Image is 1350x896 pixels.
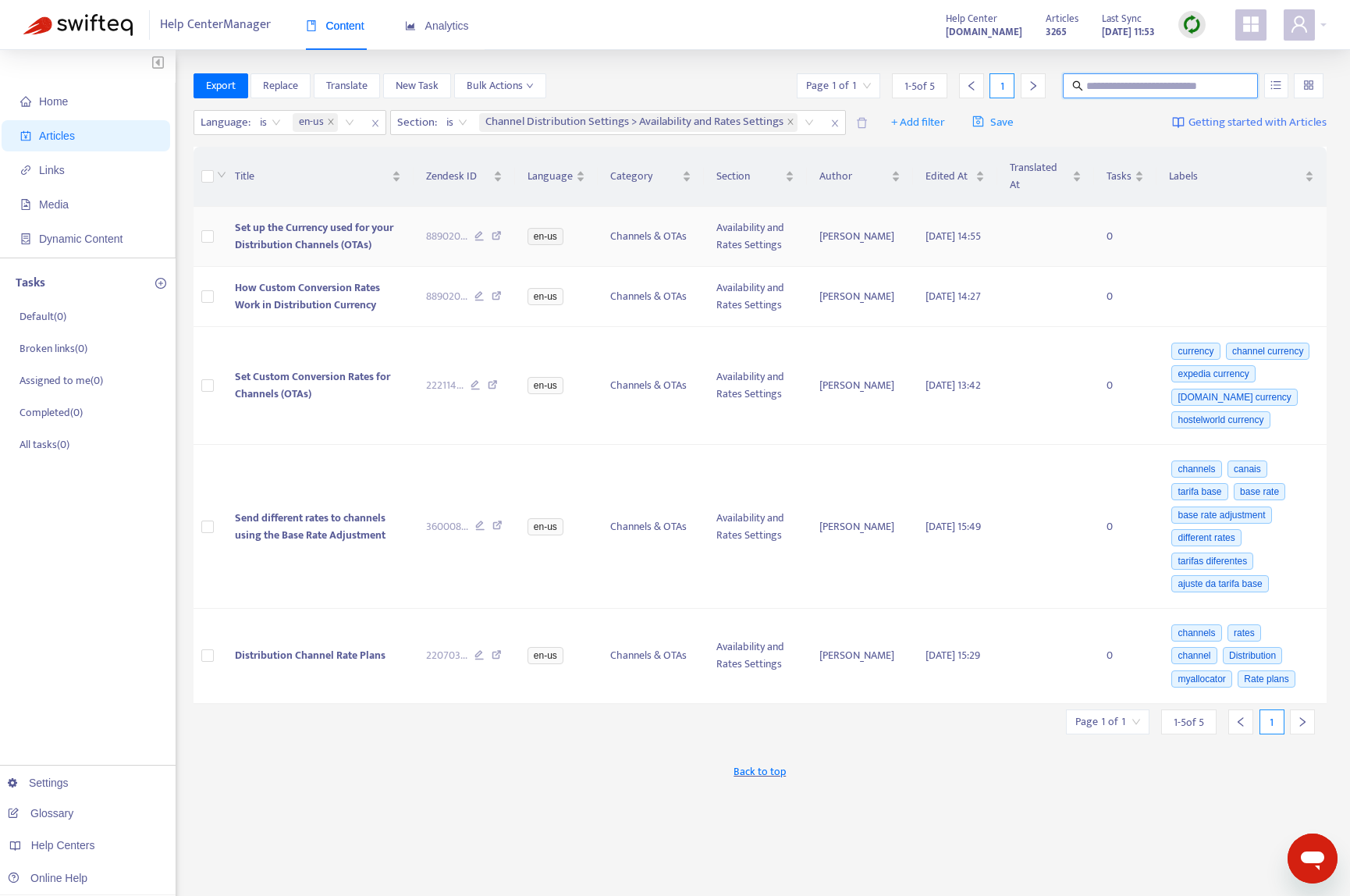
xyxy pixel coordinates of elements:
span: [DATE] 15:49 [925,517,981,535]
span: close [327,118,335,127]
a: [DOMAIN_NAME] [946,23,1022,41]
span: container [20,233,31,244]
span: 889020 ... [426,288,467,305]
th: Category [598,147,705,207]
div: 1 [989,73,1014,98]
span: Title [235,168,389,185]
span: Help Center [946,10,997,27]
td: Channels & OTAs [598,609,705,704]
span: tarifa base [1171,483,1227,500]
th: Language [515,147,598,207]
td: 0 [1094,609,1156,704]
span: unordered-list [1270,80,1281,91]
span: ajuste da tarifa base [1171,575,1268,592]
button: New Task [383,73,451,98]
span: canais [1227,460,1267,478]
span: book [306,20,317,31]
span: myallocator [1171,670,1231,688]
img: sync.dc5367851b00ba804db3.png [1182,15,1202,34]
span: file-image [20,199,31,210]
span: en-us [528,288,563,305]
span: base rate [1234,483,1285,500]
span: New Task [396,77,439,94]
th: Labels [1156,147,1327,207]
span: left [966,80,977,91]
span: channels [1171,460,1221,478]
td: 0 [1094,267,1156,327]
span: Section [716,168,781,185]
span: How Custom Conversion Rates Work in Distribution Currency [235,279,380,314]
td: Availability and Rates Settings [704,267,806,327]
span: home [20,96,31,107]
th: Edited At [913,147,998,207]
p: Assigned to me ( 0 ) [20,372,103,389]
span: Language [528,168,573,185]
span: Channel Distribution Settings > Availability and Rates Settings [485,113,783,132]
span: en-us [528,377,563,394]
span: Dynamic Content [39,233,123,245]
span: Articles [1046,10,1078,27]
p: All tasks ( 0 ) [20,436,69,453]
span: Articles [39,130,75,142]
span: account-book [20,130,31,141]
span: appstore [1242,15,1260,34]
span: user [1290,15,1309,34]
span: Language : [194,111,253,134]
p: Broken links ( 0 ) [20,340,87,357]
span: Distribution Channel Rate Plans [235,646,385,664]
span: Help Centers [31,839,95,852]
span: [DATE] 15:29 [925,646,980,664]
td: Availability and Rates Settings [704,445,806,609]
button: Translate [314,73,380,98]
span: Last Sync [1102,10,1142,27]
span: Save [972,113,1014,132]
span: Channel Distribution Settings > Availability and Rates Settings [479,113,798,132]
span: Rate plans [1238,670,1295,688]
iframe: Button to launch messaging window [1288,834,1338,884]
span: Back to top [734,763,786,780]
span: [DATE] 13:42 [925,376,981,394]
span: Labels [1169,168,1302,185]
span: Section : [391,111,439,134]
span: Links [39,164,65,176]
span: Content [306,20,364,32]
span: en-us [528,647,563,664]
span: 1 - 5 of 5 [1174,714,1204,731]
a: Glossary [8,807,73,820]
span: en-us [293,113,338,132]
td: [PERSON_NAME] [807,445,913,609]
th: Author [807,147,913,207]
td: 0 [1094,445,1156,609]
span: right [1297,716,1308,727]
span: delete [856,117,868,129]
span: channel [1171,647,1217,664]
td: Availability and Rates Settings [704,207,806,267]
span: is [260,111,281,134]
span: Edited At [925,168,973,185]
strong: 3265 [1046,23,1067,41]
span: [DATE] 14:27 [925,287,981,305]
span: Set Custom Conversion Rates for Channels (OTAs) [235,368,390,403]
span: Home [39,95,68,108]
span: channels [1171,624,1221,642]
td: Availability and Rates Settings [704,327,806,445]
a: Getting started with Articles [1172,110,1327,135]
span: search [1072,80,1083,91]
span: save [972,116,984,127]
span: Author [819,168,888,185]
span: close [825,114,845,133]
strong: [DOMAIN_NAME] [946,23,1022,41]
span: currency [1171,343,1220,360]
th: Tasks [1094,147,1156,207]
span: Translate [326,77,368,94]
span: area-chart [405,20,416,31]
div: 1 [1259,709,1284,734]
span: Set up the Currency used for your Distribution Channels (OTAs) [235,219,393,254]
span: expedia currency [1171,365,1255,382]
span: 889020 ... [426,228,467,245]
td: Availability and Rates Settings [704,609,806,704]
button: saveSave [961,110,1025,135]
span: close [365,114,385,133]
span: rates [1227,624,1261,642]
img: Swifteq [23,14,133,36]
